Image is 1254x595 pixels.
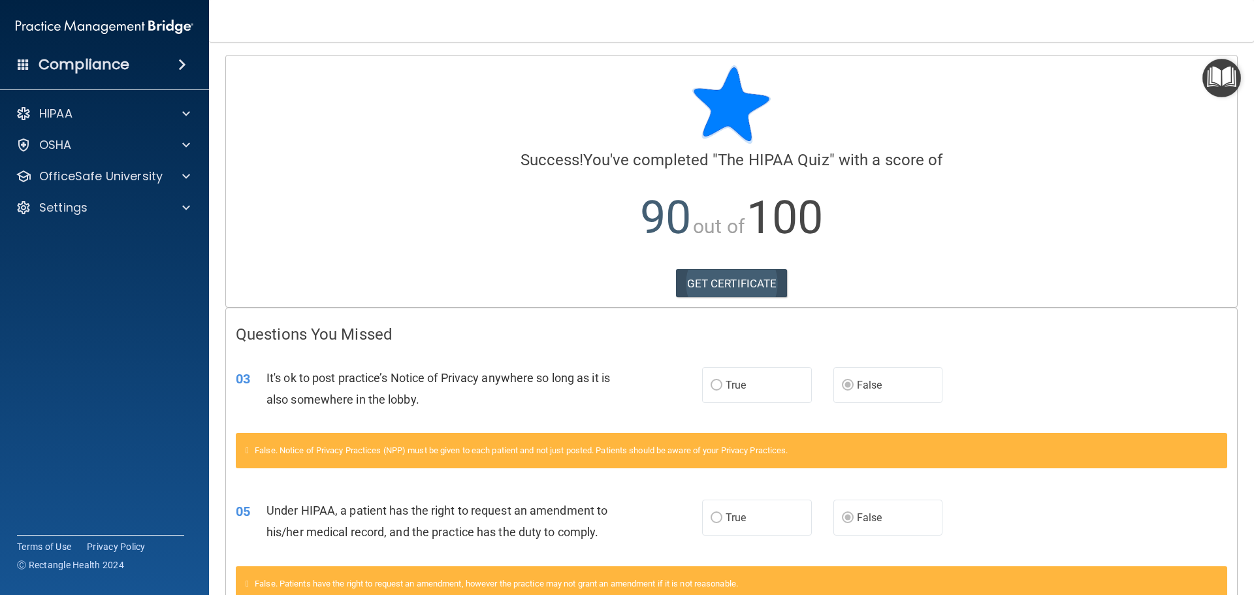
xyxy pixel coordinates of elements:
p: OSHA [39,137,72,153]
h4: You've completed " " with a score of [236,152,1227,169]
a: HIPAA [16,106,190,121]
span: True [726,511,746,524]
p: HIPAA [39,106,72,121]
a: OSHA [16,137,190,153]
span: out of [693,215,745,238]
span: False [857,511,882,524]
span: Under HIPAA, a patient has the right to request an amendment to his/her medical record, and the p... [266,504,607,539]
span: 100 [747,191,823,244]
span: False. Patients have the right to request an amendment, however the practice may not grant an ame... [255,579,738,588]
input: True [711,381,722,391]
span: False [857,379,882,391]
a: Settings [16,200,190,216]
span: Success! [521,151,584,169]
h4: Questions You Missed [236,326,1227,343]
span: False. Notice of Privacy Practices (NPP) must be given to each patient and not just posted. Patie... [255,445,788,455]
span: It's ok to post practice’s Notice of Privacy anywhere so long as it is also somewhere in the lobby. [266,371,610,406]
span: 90 [640,191,691,244]
img: PMB logo [16,14,193,40]
a: OfficeSafe University [16,169,190,184]
h4: Compliance [39,56,129,74]
p: OfficeSafe University [39,169,163,184]
p: Settings [39,200,88,216]
span: True [726,379,746,391]
input: False [842,381,854,391]
span: The HIPAA Quiz [718,151,829,169]
input: False [842,513,854,523]
button: Open Resource Center [1202,59,1241,97]
img: blue-star-rounded.9d042014.png [692,65,771,144]
span: 03 [236,371,250,387]
a: Privacy Policy [87,540,146,553]
span: Ⓒ Rectangle Health 2024 [17,558,124,571]
span: 05 [236,504,250,519]
a: Terms of Use [17,540,71,553]
input: True [711,513,722,523]
a: GET CERTIFICATE [676,269,788,298]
